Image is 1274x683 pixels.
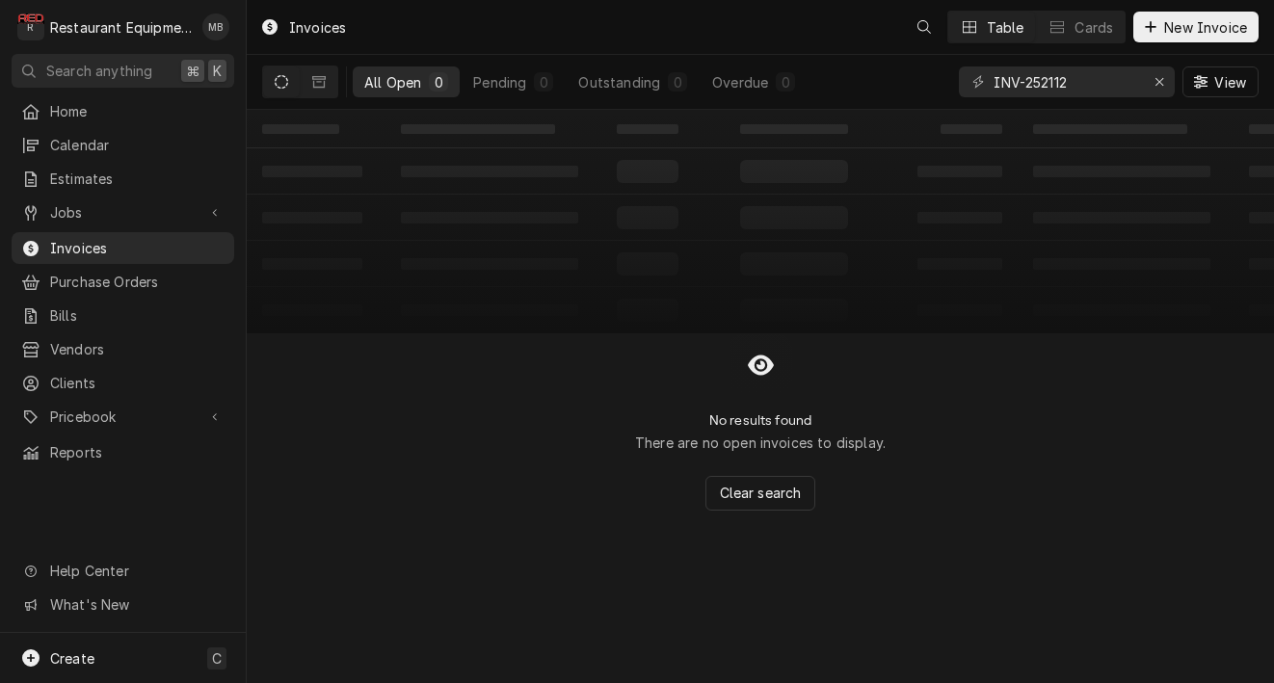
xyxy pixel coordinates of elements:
div: Cards [1075,17,1113,38]
span: K [213,61,222,81]
span: Clients [50,373,225,393]
span: Create [50,650,94,667]
button: Clear search [705,476,816,511]
span: Pricebook [50,407,196,427]
div: Restaurant Equipment Diagnostics's Avatar [17,13,44,40]
span: ⌘ [186,61,199,81]
a: Go to What's New [12,589,234,620]
span: ‌ [740,124,848,134]
input: Keyword search [994,66,1138,97]
span: ‌ [401,124,555,134]
a: Invoices [12,232,234,264]
a: Bills [12,300,234,331]
span: View [1210,72,1250,92]
div: Outstanding [578,72,660,92]
button: Search anything⌘K [12,54,234,88]
span: Invoices [50,238,225,258]
a: Go to Jobs [12,197,234,228]
a: Purchase Orders [12,266,234,298]
a: Go to Pricebook [12,401,234,433]
div: 0 [433,72,444,92]
a: Vendors [12,333,234,365]
span: Bills [50,305,225,326]
a: Go to Help Center [12,555,234,587]
div: MB [202,13,229,40]
a: Clients [12,367,234,399]
a: Home [12,95,234,127]
div: 0 [672,72,683,92]
button: View [1182,66,1259,97]
div: Overdue [712,72,768,92]
div: All Open [364,72,421,92]
span: Home [50,101,225,121]
span: C [212,648,222,669]
a: Estimates [12,163,234,195]
div: R [17,13,44,40]
table: All Open Invoices List Loading [247,110,1274,333]
span: What's New [50,594,223,615]
div: Matthew Brunty's Avatar [202,13,229,40]
div: Pending [473,72,526,92]
span: Search anything [46,61,152,81]
span: New Invoice [1160,17,1251,38]
button: Erase input [1144,66,1175,97]
span: ‌ [1033,124,1187,134]
a: Calendar [12,129,234,161]
span: Estimates [50,169,225,189]
a: Reports [12,436,234,468]
p: There are no open invoices to display. [635,433,886,453]
span: Clear search [716,483,806,503]
button: Open search [909,12,940,42]
span: Reports [50,442,225,462]
span: Vendors [50,339,225,359]
span: Help Center [50,561,223,581]
span: ‌ [262,124,339,134]
div: 0 [538,72,549,92]
div: Table [987,17,1024,38]
span: ‌ [941,124,1002,134]
div: Restaurant Equipment Diagnostics [50,17,192,38]
span: Purchase Orders [50,272,225,292]
button: New Invoice [1133,12,1259,42]
span: Calendar [50,135,225,155]
h2: No results found [709,412,812,429]
span: Jobs [50,202,196,223]
span: ‌ [617,124,678,134]
div: 0 [780,72,791,92]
